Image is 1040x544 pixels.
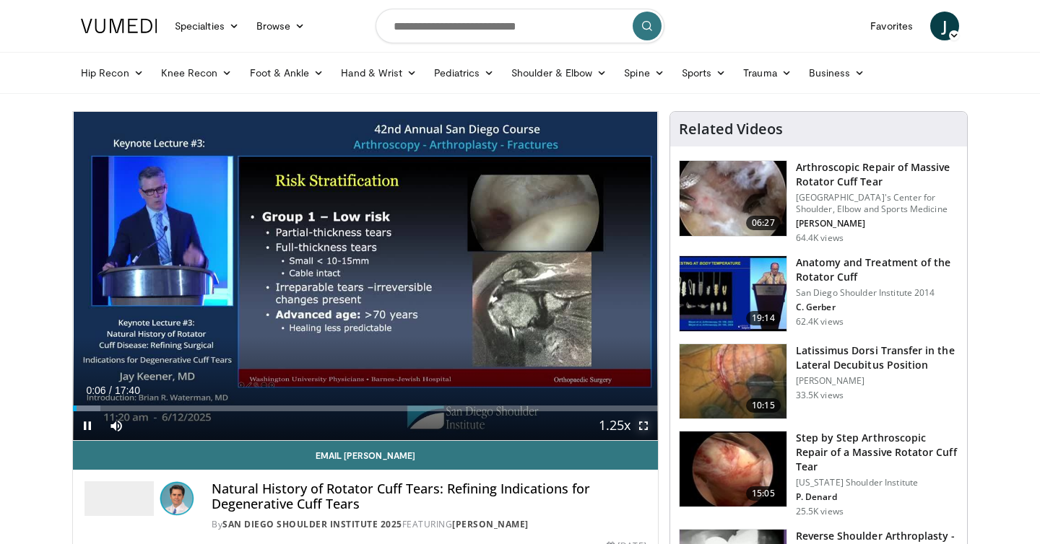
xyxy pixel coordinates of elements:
span: 0:06 [86,385,105,396]
span: 17:40 [115,385,140,396]
a: Favorites [862,12,922,40]
button: Pause [73,411,102,440]
h4: Natural History of Rotator Cuff Tears: Refining Indications for Degenerative Cuff Tears [212,481,646,512]
a: Email [PERSON_NAME] [73,441,658,470]
a: Shoulder & Elbow [503,58,615,87]
h3: Step by Step Arthroscopic Repair of a Massive Rotator Cuff Tear [796,431,958,474]
img: 58008271-3059-4eea-87a5-8726eb53a503.150x105_q85_crop-smart_upscale.jpg [680,256,786,331]
a: Browse [248,12,314,40]
a: 19:14 Anatomy and Treatment of the Rotator Cuff San Diego Shoulder Institute 2014 C. Gerber 62.4K... [679,255,958,332]
a: San Diego Shoulder Institute 2025 [222,518,402,530]
span: 10:15 [746,398,781,413]
img: VuMedi Logo [81,19,157,33]
p: [US_STATE] Shoulder Institute [796,477,958,488]
p: [PERSON_NAME] [796,375,958,387]
h4: Related Videos [679,120,783,138]
img: San Diego Shoulder Institute 2025 [84,481,154,516]
p: P. Denard [796,491,958,503]
button: Fullscreen [629,411,658,440]
a: Trauma [734,58,800,87]
a: Sports [673,58,735,87]
span: 19:14 [746,311,781,325]
button: Playback Rate [600,411,629,440]
a: Hand & Wrist [332,58,425,87]
a: Spine [615,58,672,87]
a: Pediatrics [425,58,503,87]
input: Search topics, interventions [376,9,664,43]
p: 25.5K views [796,506,844,517]
p: [GEOGRAPHIC_DATA]'s Center for Shoulder, Elbow and Sports Medicine [796,192,958,215]
a: 10:15 Latissimus Dorsi Transfer in the Lateral Decubitus Position [PERSON_NAME] 33.5K views [679,343,958,420]
img: 7cd5bdb9-3b5e-40f2-a8f4-702d57719c06.150x105_q85_crop-smart_upscale.jpg [680,431,786,506]
a: Hip Recon [72,58,152,87]
p: C. Gerber [796,302,958,313]
a: Specialties [166,12,248,40]
h3: Anatomy and Treatment of the Rotator Cuff [796,255,958,284]
div: Progress Bar [73,405,658,411]
span: 06:27 [746,216,781,230]
a: Knee Recon [152,58,241,87]
span: / [109,385,112,396]
p: [PERSON_NAME] [796,218,958,229]
div: By FEATURING [212,518,646,531]
a: J [930,12,959,40]
button: Mute [102,411,131,440]
video-js: Video Player [73,112,658,441]
img: 38501_0000_3.png.150x105_q85_crop-smart_upscale.jpg [680,344,786,419]
p: 33.5K views [796,390,844,401]
a: Foot & Ankle [241,58,333,87]
p: 64.4K views [796,232,844,244]
a: 06:27 Arthroscopic Repair of Massive Rotator Cuff Tear [GEOGRAPHIC_DATA]'s Center for Shoulder, E... [679,160,958,244]
a: [PERSON_NAME] [452,518,529,530]
img: 281021_0002_1.png.150x105_q85_crop-smart_upscale.jpg [680,161,786,236]
img: Avatar [160,481,194,516]
a: Business [800,58,874,87]
h3: Arthroscopic Repair of Massive Rotator Cuff Tear [796,160,958,189]
span: 15:05 [746,486,781,501]
p: 62.4K views [796,316,844,328]
p: San Diego Shoulder Institute 2014 [796,287,958,299]
h3: Latissimus Dorsi Transfer in the Lateral Decubitus Position [796,343,958,372]
a: 15:05 Step by Step Arthroscopic Repair of a Massive Rotator Cuff Tear [US_STATE] Shoulder Institu... [679,431,958,517]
